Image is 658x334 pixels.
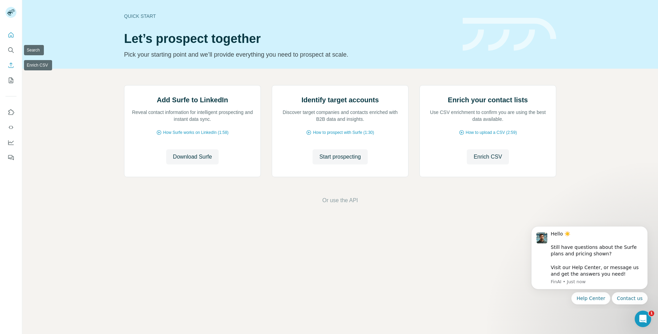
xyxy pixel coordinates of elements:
p: Pick your starting point and we’ll provide everything you need to prospect at scale. [124,50,454,59]
button: Enrich CSV [467,149,509,164]
span: Start prospecting [319,153,361,161]
p: Reveal contact information for intelligent prospecting and instant data sync. [131,109,254,123]
button: Enrich CSV [5,59,16,71]
img: banner [463,18,556,51]
h2: Enrich your contact lists [448,95,528,105]
span: How Surfe works on LinkedIn (1:58) [163,129,229,136]
button: My lists [5,74,16,87]
button: Dashboard [5,136,16,149]
h2: Identify target accounts [302,95,379,105]
span: Enrich CSV [474,153,502,161]
p: Discover target companies and contacts enriched with B2B data and insights. [279,109,401,123]
button: Search [5,44,16,56]
h2: Add Surfe to LinkedIn [157,95,228,105]
iframe: Intercom notifications message [521,220,658,309]
button: Feedback [5,151,16,164]
span: 1 [649,311,654,316]
span: Download Surfe [173,153,212,161]
h1: Let’s prospect together [124,32,454,46]
span: How to upload a CSV (2:59) [466,129,517,136]
p: Use CSV enrichment to confirm you are using the best data available. [427,109,549,123]
button: Download Surfe [166,149,219,164]
button: Start prospecting [313,149,368,164]
button: Use Surfe on LinkedIn [5,106,16,118]
span: How to prospect with Surfe (1:30) [313,129,374,136]
iframe: Intercom live chat [635,311,651,327]
button: Or use the API [322,196,358,205]
button: Use Surfe API [5,121,16,134]
div: Quick start [124,13,454,20]
button: Quick start [5,29,16,41]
